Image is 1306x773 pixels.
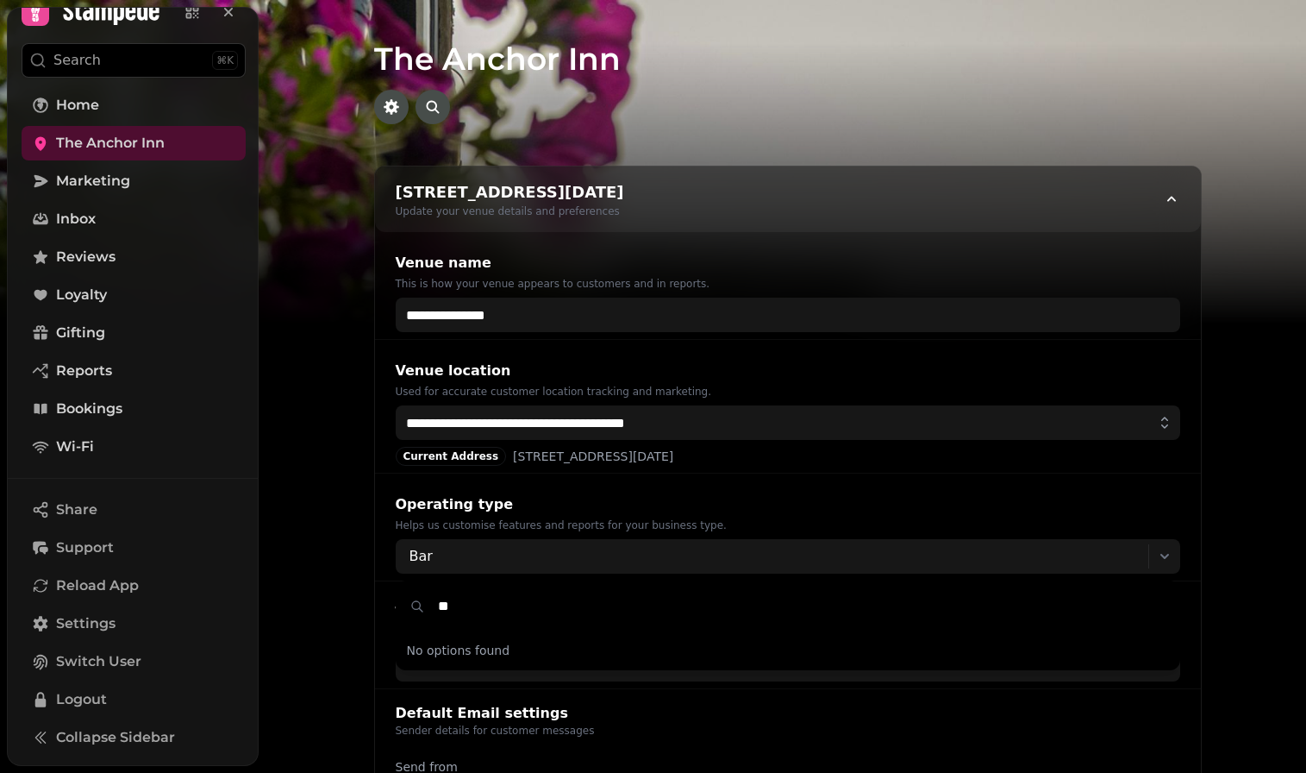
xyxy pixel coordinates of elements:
[396,494,1180,515] div: Operating type
[56,537,114,558] span: Support
[22,316,246,350] a: Gifting
[22,606,246,641] a: Settings
[396,277,1180,291] div: This is how your venue appears to customers and in reports.
[396,703,595,724] div: Default Email settings
[513,448,673,465] span: [STREET_ADDRESS][DATE]
[409,546,433,567] p: Bar
[56,437,94,457] span: Wi-Fi
[56,575,139,596] span: Reload App
[56,323,105,343] span: Gifting
[396,180,624,204] div: [STREET_ADDRESS][DATE]
[56,399,122,419] span: Bookings
[396,361,1180,381] div: Venue location
[396,447,507,466] div: Current Address
[22,354,246,388] a: Reports
[56,209,96,229] span: Inbox
[56,171,130,192] span: Marketing
[56,689,107,710] span: Logout
[22,278,246,312] a: Loyalty
[22,43,246,78] button: Search⌘K
[22,430,246,464] a: Wi-Fi
[396,253,1180,273] div: Venue name
[396,518,1180,532] div: Helps us customise features and reports for your business type.
[22,88,246,123] a: Home
[56,727,175,748] span: Collapse Sidebar
[53,50,101,71] p: Search
[22,392,246,426] a: Bookings
[56,285,107,305] span: Loyalty
[22,164,246,198] a: Marketing
[396,385,1180,399] div: Used for accurate customer location tracking and marketing.
[22,240,246,274] a: Reviews
[56,95,99,116] span: Home
[56,361,112,381] span: Reports
[22,682,246,717] button: Logout
[56,247,116,267] span: Reviews
[400,635,1176,666] div: No options found
[212,51,238,70] div: ⌘K
[22,202,246,236] a: Inbox
[56,500,97,520] span: Share
[22,569,246,603] button: Reload App
[56,133,165,154] span: The Anchor Inn
[22,493,246,527] button: Share
[22,126,246,160] a: The Anchor Inn
[22,644,246,679] button: Switch User
[396,204,624,218] div: Update your venue details and preferences
[22,720,246,755] button: Collapse Sidebar
[56,613,116,634] span: Settings
[56,651,141,672] span: Switch User
[22,531,246,565] button: Support
[396,724,595,738] div: Sender details for customer messages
